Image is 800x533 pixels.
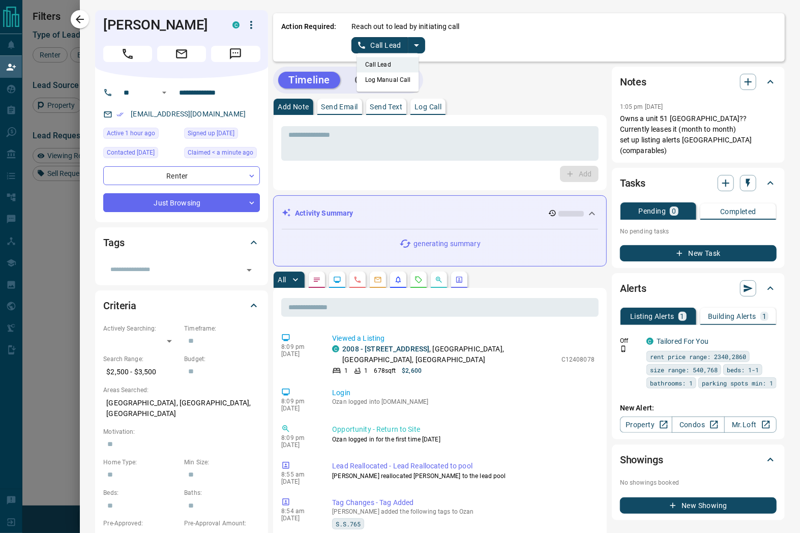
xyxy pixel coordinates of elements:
[103,354,179,364] p: Search Range:
[103,193,260,212] div: Just Browsing
[620,478,777,487] p: No showings booked
[332,333,595,344] p: Viewed a Listing
[620,417,672,433] a: Property
[364,366,368,375] p: 1
[281,398,317,405] p: 8:09 pm
[103,17,217,33] h1: [PERSON_NAME]
[107,128,155,138] span: Active 1 hour ago
[278,72,340,88] button: Timeline
[103,147,179,161] div: Thu Feb 06 2025
[116,111,124,118] svg: Email Verified
[561,355,595,364] p: C12408078
[620,280,646,297] h2: Alerts
[727,365,759,375] span: beds: 1-1
[435,276,443,284] svg: Opportunities
[103,488,179,497] p: Beds:
[103,293,260,318] div: Criteria
[313,276,321,284] svg: Notes
[281,21,336,53] p: Action Required:
[708,313,756,320] p: Building Alerts
[184,324,260,333] p: Timeframe:
[351,21,459,32] p: Reach out to lead by initiating call
[321,103,358,110] p: Send Email
[370,103,403,110] p: Send Text
[103,386,260,395] p: Areas Searched:
[344,72,418,88] button: Campaigns
[351,37,425,53] div: split button
[620,497,777,514] button: New Showing
[413,239,480,249] p: generating summary
[103,298,136,314] h2: Criteria
[353,276,362,284] svg: Calls
[620,175,645,191] h2: Tasks
[646,338,654,345] div: condos.ca
[762,313,766,320] p: 1
[107,147,155,158] span: Contacted [DATE]
[281,515,317,522] p: [DATE]
[281,350,317,358] p: [DATE]
[680,313,685,320] p: 1
[650,351,746,362] span: rent price range: 2340,2860
[188,128,234,138] span: Signed up [DATE]
[650,365,718,375] span: size range: 540,768
[242,263,256,277] button: Open
[281,405,317,412] p: [DATE]
[630,313,674,320] p: Listing Alerts
[332,345,339,352] div: condos.ca
[278,103,309,110] p: Add Note
[282,204,598,223] div: Activity Summary
[281,343,317,350] p: 8:09 pm
[374,366,396,375] p: 678 sqft
[342,345,429,353] a: 2008 - [STREET_ADDRESS]
[103,234,124,251] h2: Tags
[103,364,179,380] p: $2,500 - $3,500
[357,57,419,72] li: Call Lead
[158,86,170,99] button: Open
[295,208,353,219] p: Activity Summary
[332,424,595,435] p: Opportunity - Return to Site
[184,519,260,528] p: Pre-Approval Amount:
[281,478,317,485] p: [DATE]
[232,21,240,28] div: condos.ca
[211,46,260,62] span: Message
[657,337,708,345] a: Tailored For You
[103,324,179,333] p: Actively Searching:
[620,452,663,468] h2: Showings
[620,113,777,156] p: Owns a unit 51 [GEOGRAPHIC_DATA]?? Currently leases it (month to month) set up listing alerts [GE...
[332,471,595,481] p: [PERSON_NAME] reallocated [PERSON_NAME] to the lead pool
[157,46,206,62] span: Email
[184,354,260,364] p: Budget:
[342,344,556,365] p: , [GEOGRAPHIC_DATA], [GEOGRAPHIC_DATA], [GEOGRAPHIC_DATA]
[281,434,317,441] p: 8:09 pm
[724,417,777,433] a: Mr.Loft
[336,519,361,529] span: S.S.765
[131,110,246,118] a: [EMAIL_ADDRESS][DOMAIN_NAME]
[333,276,341,284] svg: Lead Browsing Activity
[672,208,676,215] p: 0
[702,378,773,388] span: parking spots min: 1
[103,519,179,528] p: Pre-Approved:
[620,103,663,110] p: 1:05 pm [DATE]
[332,435,595,444] p: Ozan logged in for the first time [DATE]
[332,388,595,398] p: Login
[184,488,260,497] p: Baths:
[278,276,286,283] p: All
[638,208,666,215] p: Pending
[184,147,260,161] div: Tue Sep 16 2025
[402,366,422,375] p: $2,600
[351,37,408,53] button: Call Lead
[650,378,693,388] span: bathrooms: 1
[414,103,441,110] p: Log Call
[188,147,253,158] span: Claimed < a minute ago
[332,398,595,405] p: Ozan logged into [DOMAIN_NAME]
[103,46,152,62] span: Call
[620,336,640,345] p: Off
[620,224,777,239] p: No pending tasks
[103,166,260,185] div: Renter
[414,276,423,284] svg: Requests
[620,403,777,413] p: New Alert:
[620,171,777,195] div: Tasks
[184,128,260,142] div: Sun Dec 01 2024
[281,508,317,515] p: 8:54 am
[620,70,777,94] div: Notes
